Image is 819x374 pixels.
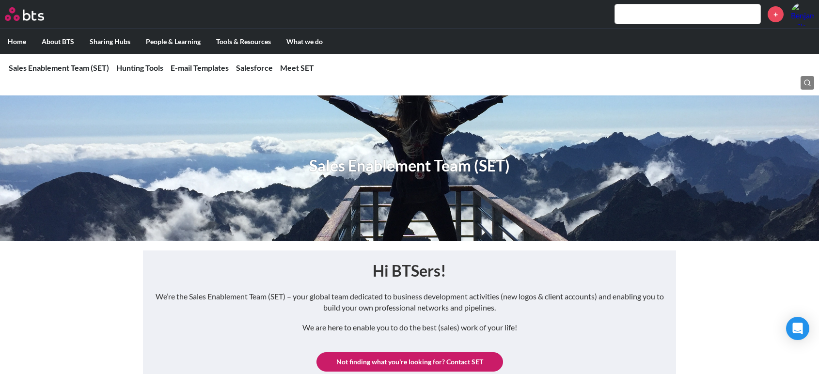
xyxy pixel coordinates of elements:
[116,63,163,72] a: Hunting Tools
[279,29,331,54] label: What we do
[156,292,664,312] em: We’re the Sales Enablement Team (SET) – your global team dedicated to business development activi...
[5,7,62,21] a: Go home
[208,29,279,54] label: Tools & Resources
[791,2,814,26] a: Profile
[768,6,784,22] a: +
[309,155,510,177] h1: Sales Enablement Team (SET)
[82,29,138,54] label: Sharing Hubs
[302,323,517,332] em: We are here to enable you to do the best (sales) work of your life!
[5,7,44,21] img: BTS Logo
[786,317,809,340] div: Open Intercom Messenger
[280,63,314,72] a: Meet SET
[34,29,82,54] label: About BTS
[316,352,503,372] a: Not finding what you're looking for? Contact SET
[9,63,109,72] a: Sales Enablement Team (SET)
[171,63,229,72] a: E-mail Templates
[791,2,814,26] img: Benjamin Wilcock
[153,260,666,282] h1: Hi BTSers!
[138,29,208,54] label: People & Learning
[236,63,273,72] a: Salesforce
